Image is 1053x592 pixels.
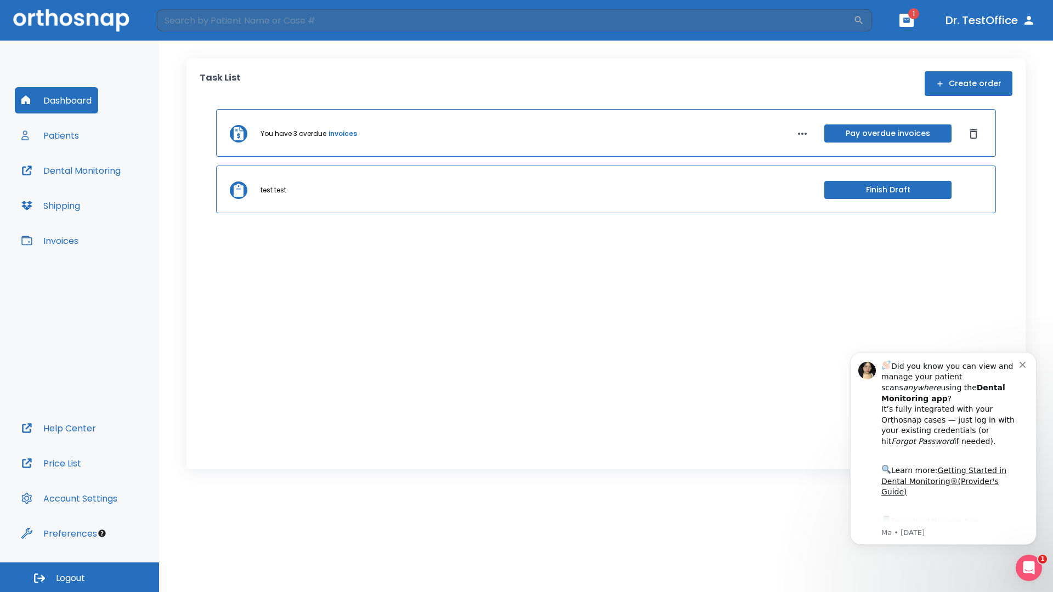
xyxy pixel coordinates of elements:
[261,185,286,195] p: test test
[15,520,104,547] button: Preferences
[15,227,85,254] button: Invoices
[824,181,952,199] button: Finish Draft
[329,129,357,139] a: invoices
[15,157,127,184] button: Dental Monitoring
[261,129,326,139] p: You have 3 overdue
[48,181,145,201] a: App Store
[48,192,186,202] p: Message from Ma, sent 2w ago
[157,9,853,31] input: Search by Patient Name or Case #
[13,9,129,31] img: Orthosnap
[56,572,85,584] span: Logout
[941,10,1040,30] button: Dr. TestOffice
[908,8,919,19] span: 1
[15,450,88,476] button: Price List
[15,415,103,441] button: Help Center
[15,87,98,113] button: Dashboard
[97,528,107,538] div: Tooltip anchor
[1038,555,1047,563] span: 1
[186,24,195,32] button: Dismiss notification
[834,335,1053,562] iframe: Intercom notifications message
[925,71,1012,96] button: Create order
[1016,555,1042,581] iframe: Intercom live chat
[824,124,952,143] button: Pay overdue invoices
[15,122,86,149] button: Patients
[48,179,186,235] div: Download the app: | ​ Let us know if you need help getting started!
[965,125,982,143] button: Dismiss
[200,71,241,96] p: Task List
[15,192,87,219] button: Shipping
[15,485,124,511] button: Account Settings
